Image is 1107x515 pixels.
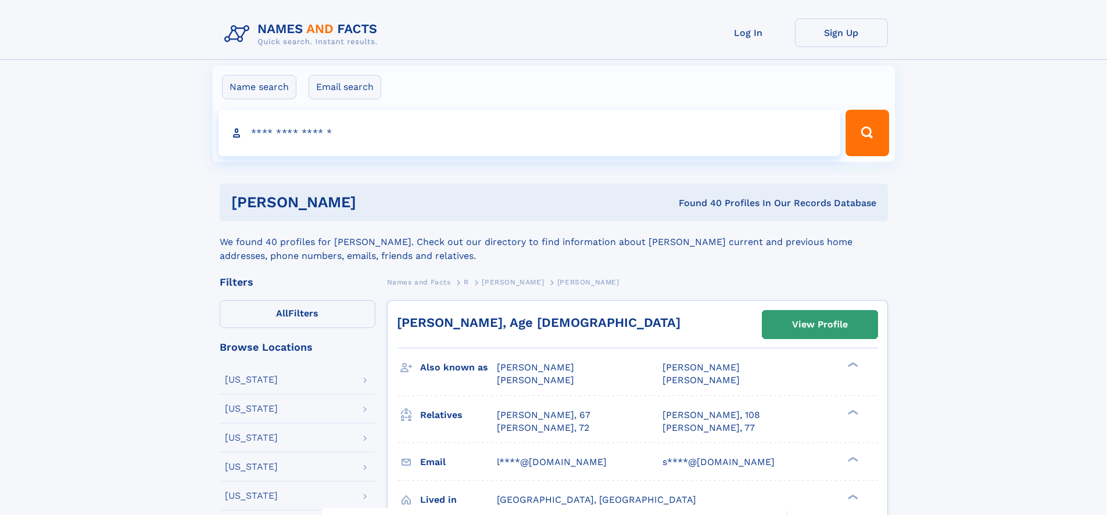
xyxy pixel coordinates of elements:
[387,275,451,289] a: Names and Facts
[792,311,848,338] div: View Profile
[276,308,288,319] span: All
[231,195,518,210] h1: [PERSON_NAME]
[517,197,876,210] div: Found 40 Profiles In Our Records Database
[845,361,859,369] div: ❯
[497,374,574,386] span: [PERSON_NAME]
[225,433,278,442] div: [US_STATE]
[220,342,375,352] div: Browse Locations
[420,490,497,510] h3: Lived in
[420,358,497,377] h3: Also known as
[846,110,889,156] button: Search Button
[225,404,278,413] div: [US_STATE]
[225,462,278,471] div: [US_STATE]
[662,422,755,434] a: [PERSON_NAME], 77
[220,19,387,50] img: Logo Names and Facts
[662,374,740,386] span: [PERSON_NAME]
[482,275,544,289] a: [PERSON_NAME]
[222,75,296,99] label: Name search
[464,278,469,286] span: R
[218,110,841,156] input: search input
[220,221,888,263] div: We found 40 profiles for [PERSON_NAME]. Check out our directory to find information about [PERSON...
[845,493,859,500] div: ❯
[497,409,590,422] a: [PERSON_NAME], 67
[845,455,859,463] div: ❯
[397,315,680,330] a: [PERSON_NAME], Age [DEMOGRAPHIC_DATA]
[420,405,497,425] h3: Relatives
[762,311,877,338] a: View Profile
[557,278,619,286] span: [PERSON_NAME]
[482,278,544,286] span: [PERSON_NAME]
[497,494,696,505] span: [GEOGRAPHIC_DATA], [GEOGRAPHIC_DATA]
[309,75,381,99] label: Email search
[225,491,278,500] div: [US_STATE]
[225,375,278,384] div: [US_STATE]
[662,362,740,373] span: [PERSON_NAME]
[220,277,375,287] div: Filters
[662,409,760,422] a: [PERSON_NAME], 108
[464,275,469,289] a: R
[497,422,589,434] a: [PERSON_NAME], 72
[497,362,574,373] span: [PERSON_NAME]
[220,300,375,328] label: Filters
[795,19,888,47] a: Sign Up
[845,408,859,416] div: ❯
[420,452,497,472] h3: Email
[702,19,795,47] a: Log In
